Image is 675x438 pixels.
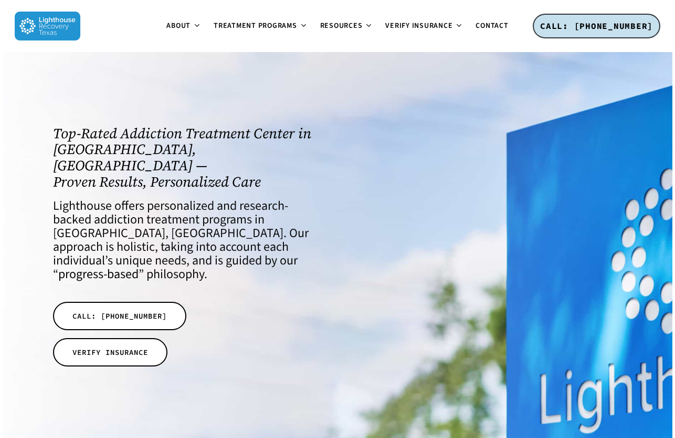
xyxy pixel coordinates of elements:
[385,21,452,31] span: Verify Insurance
[469,22,514,30] a: Contact
[214,21,297,31] span: Treatment Programs
[53,302,186,330] a: CALL: [PHONE_NUMBER]
[533,14,660,39] a: CALL: [PHONE_NUMBER]
[72,347,148,358] span: VERIFY INSURANCE
[53,338,167,366] a: VERIFY INSURANCE
[207,22,314,30] a: Treatment Programs
[476,21,508,31] span: Contact
[58,265,139,283] a: progress-based
[540,21,653,31] span: CALL: [PHONE_NUMBER]
[160,22,207,30] a: About
[314,22,379,30] a: Resources
[166,21,191,31] span: About
[379,22,469,30] a: Verify Insurance
[15,12,80,40] img: Lighthouse Recovery Texas
[53,126,325,190] h1: Top-Rated Addiction Treatment Center in [GEOGRAPHIC_DATA], [GEOGRAPHIC_DATA] — Proven Results, Pe...
[320,21,363,31] span: Resources
[72,311,167,321] span: CALL: [PHONE_NUMBER]
[53,199,325,281] h4: Lighthouse offers personalized and research-backed addiction treatment programs in [GEOGRAPHIC_DA...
